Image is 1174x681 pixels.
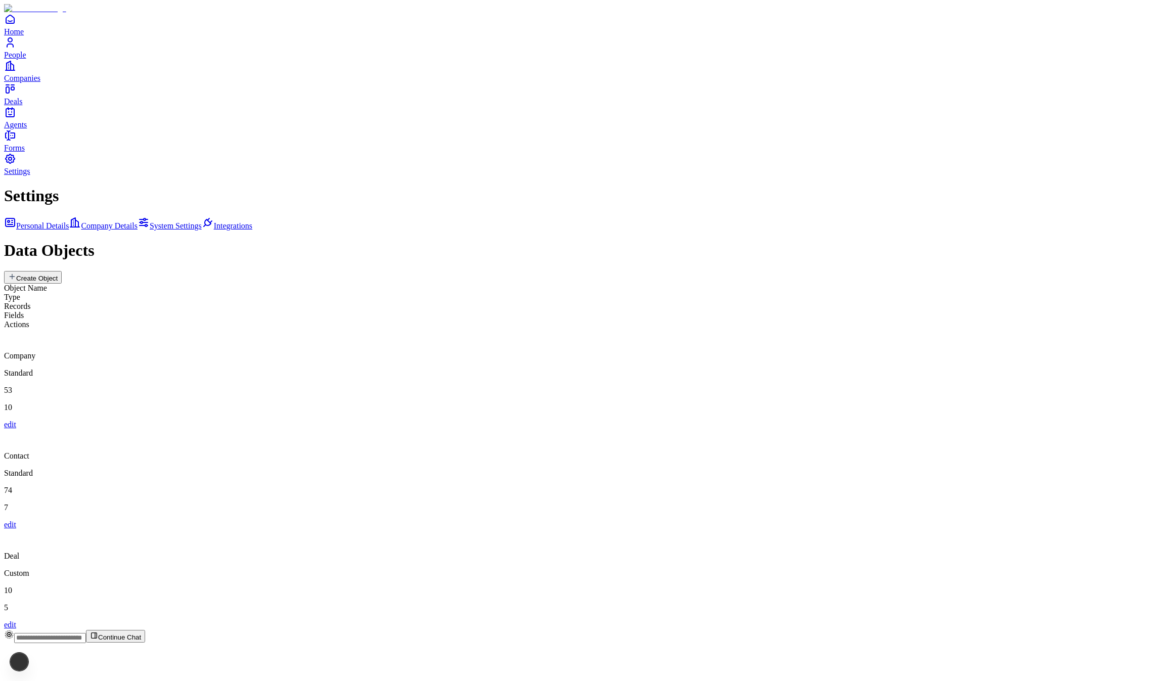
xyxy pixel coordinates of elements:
div: Actions [4,320,1170,329]
span: Home [4,27,24,36]
div: Continue Chat [4,629,1170,643]
a: Integrations [202,221,252,230]
a: Forms [4,129,1170,152]
p: 10 [4,403,1170,412]
h1: Settings [4,187,1170,205]
a: People [4,36,1170,59]
p: 10 [4,586,1170,595]
div: Type [4,293,1170,302]
span: People [4,51,26,59]
a: Settings [4,153,1170,175]
button: Continue Chat [86,630,145,643]
span: Company Details [81,221,138,230]
span: Integrations [214,221,252,230]
a: edit [4,420,16,429]
span: Deals [4,97,22,106]
span: Forms [4,144,25,152]
span: Companies [4,74,40,82]
p: 74 [4,486,1170,495]
p: 7 [4,503,1170,512]
a: Agents [4,106,1170,129]
p: Custom [4,569,1170,578]
span: Continue Chat [98,633,141,641]
a: Personal Details [4,221,69,230]
span: System Settings [150,221,202,230]
p: Standard [4,469,1170,478]
span: Personal Details [16,221,69,230]
a: edit [4,620,16,629]
span: Settings [4,167,30,175]
a: Companies [4,60,1170,82]
p: Standard [4,369,1170,378]
p: 53 [4,386,1170,395]
button: Create Object [4,271,62,284]
a: Home [4,13,1170,36]
a: System Settings [138,221,202,230]
a: Deals [4,83,1170,106]
img: Item Brain Logo [4,4,66,13]
p: Company [4,351,1170,360]
div: Records [4,302,1170,311]
p: 5 [4,603,1170,612]
a: Company Details [69,221,138,230]
div: Fields [4,311,1170,320]
p: Deal [4,552,1170,561]
p: Contact [4,451,1170,461]
h1: Data Objects [4,241,1170,260]
a: edit [4,520,16,529]
div: Object Name [4,284,1170,293]
span: Agents [4,120,27,129]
